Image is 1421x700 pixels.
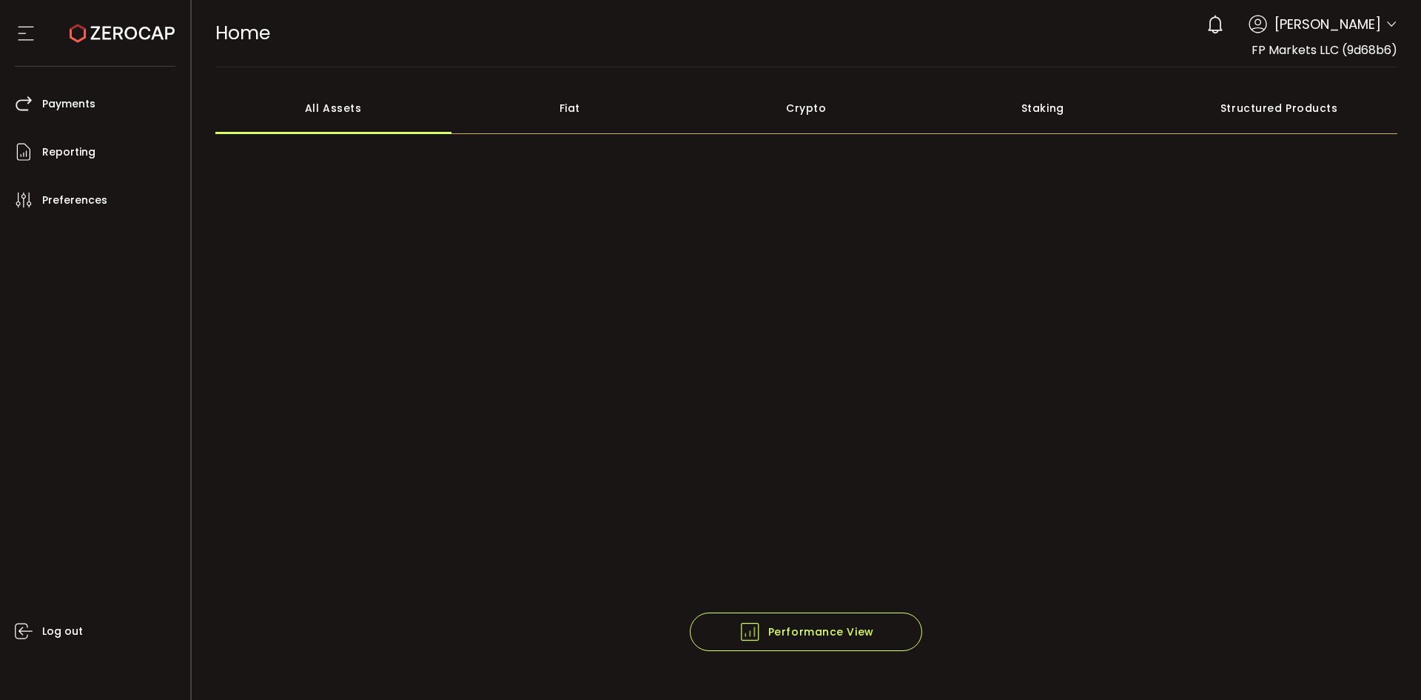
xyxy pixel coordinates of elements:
span: Performance View [739,621,874,643]
span: Reporting [42,141,95,163]
button: Performance View [690,613,922,651]
span: Payments [42,93,95,115]
div: Staking [924,82,1161,134]
span: Log out [42,621,83,642]
span: FP Markets LLC (9d68b6) [1252,41,1397,59]
span: [PERSON_NAME] [1274,14,1381,34]
div: Fiat [451,82,688,134]
span: Preferences [42,190,107,211]
div: Crypto [688,82,925,134]
div: All Assets [215,82,452,134]
span: Home [215,20,270,46]
div: Structured Products [1161,82,1398,134]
